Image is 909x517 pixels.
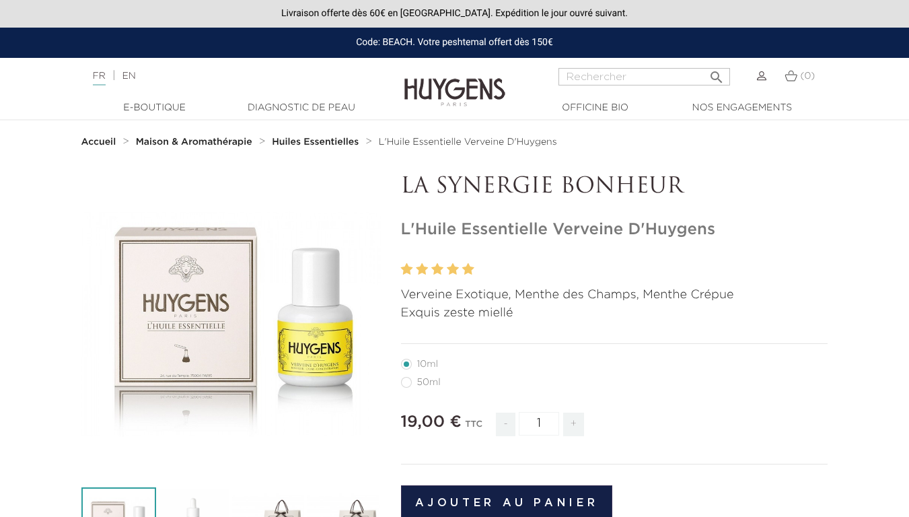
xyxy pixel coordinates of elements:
[558,68,730,85] input: Rechercher
[401,260,413,279] label: 1
[528,101,663,115] a: Officine Bio
[416,260,428,279] label: 2
[272,137,362,147] a: Huiles Essentielles
[81,137,119,147] a: Accueil
[563,413,585,436] span: +
[401,304,828,322] p: Exquis zeste miellé
[401,286,828,304] p: Verveine Exotique, Menthe des Champs, Menthe Crépue
[93,71,106,85] a: FR
[431,260,443,279] label: 3
[519,412,559,436] input: Quantité
[86,68,369,84] div: |
[379,137,557,147] a: L'Huile Essentielle Verveine D'Huygens
[136,137,256,147] a: Maison & Aromathérapie
[704,64,729,82] button: 
[122,71,135,81] a: EN
[404,57,505,108] img: Huygens
[675,101,809,115] a: Nos engagements
[401,174,828,200] p: LA SYNERGIE BONHEUR
[401,377,457,388] label: 50ml
[81,137,116,147] strong: Accueil
[234,101,369,115] a: Diagnostic de peau
[708,65,725,81] i: 
[401,359,454,370] label: 10ml
[465,410,482,446] div: TTC
[272,137,359,147] strong: Huiles Essentielles
[401,414,462,430] span: 19,00 €
[447,260,459,279] label: 4
[87,101,222,115] a: E-Boutique
[496,413,515,436] span: -
[800,71,815,81] span: (0)
[401,220,828,240] h1: L'Huile Essentielle Verveine D'Huygens
[462,260,474,279] label: 5
[136,137,252,147] strong: Maison & Aromathérapie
